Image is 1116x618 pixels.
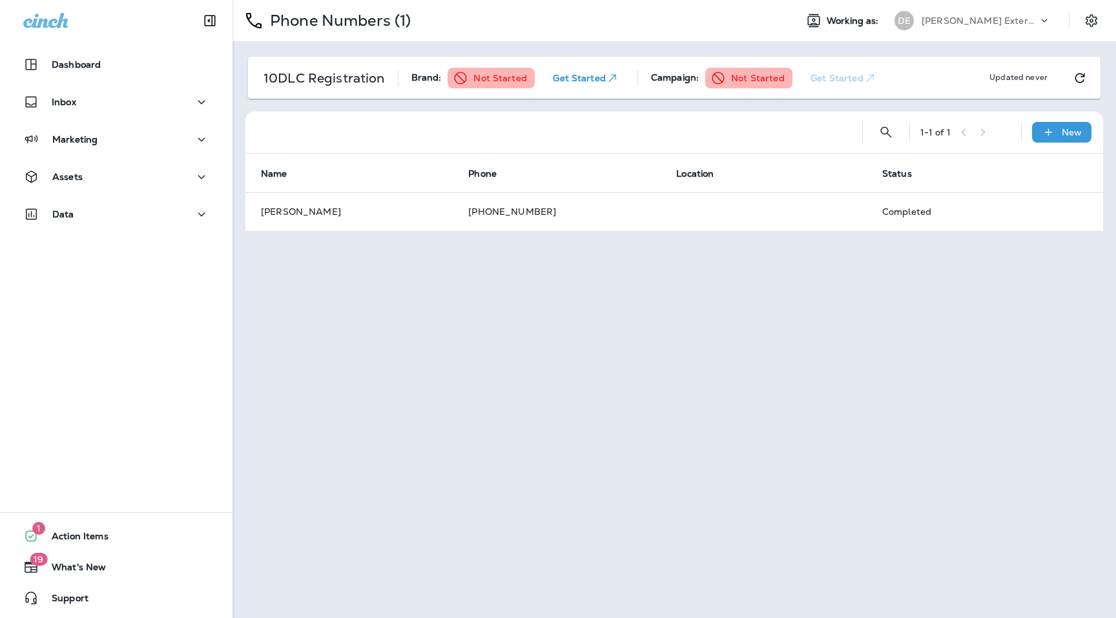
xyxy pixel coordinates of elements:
[39,531,108,546] span: Action Items
[1062,127,1082,137] p: New
[39,593,88,608] span: Support
[1080,9,1103,32] button: Settings
[922,15,1038,26] p: [PERSON_NAME] Exterminating
[52,134,98,145] p: Marketing
[32,522,45,535] span: 1
[13,585,220,611] button: Support
[827,15,882,26] span: Working as:
[192,8,228,34] button: Collapse Sidebar
[52,97,76,107] p: Inbox
[52,209,74,219] p: Data
[13,164,220,190] button: Assets
[13,523,220,549] button: 1Action Items
[13,52,220,77] button: Dashboard
[52,172,83,182] p: Assets
[13,126,220,152] button: Marketing
[39,562,106,577] span: What's New
[13,201,220,227] button: Data
[265,11,411,30] p: Phone Numbers (1)
[52,59,101,70] p: Dashboard
[30,553,47,566] span: 19
[13,89,220,115] button: Inbox
[13,554,220,580] button: 19What's New
[894,11,914,30] div: DE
